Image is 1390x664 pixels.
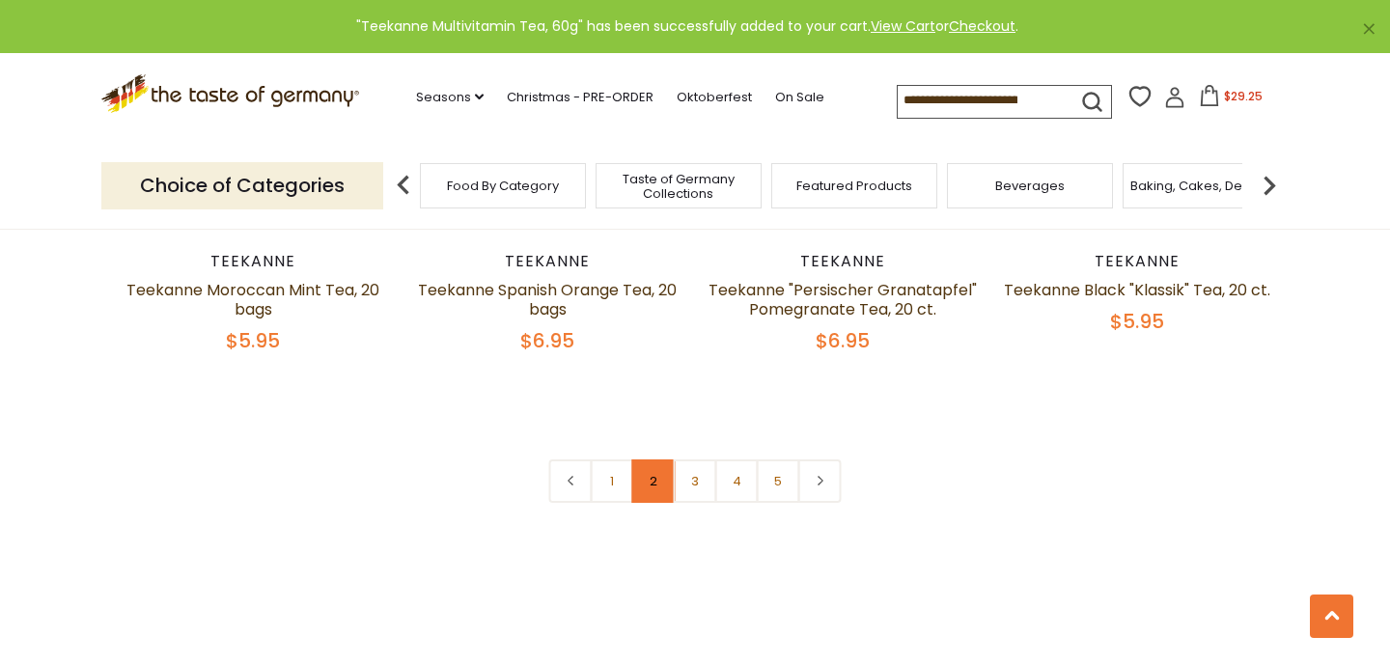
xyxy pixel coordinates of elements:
[1130,179,1280,193] a: Baking, Cakes, Desserts
[796,179,912,193] a: Featured Products
[116,252,391,271] div: Teekanne
[1224,88,1263,104] span: $29.25
[410,252,685,271] div: Teekanne
[507,87,653,108] a: Christmas - PRE-ORDER
[1250,166,1289,205] img: next arrow
[995,179,1065,193] a: Beverages
[871,16,935,36] a: View Cart
[816,327,870,354] span: $6.95
[101,162,383,209] p: Choice of Categories
[705,252,980,271] div: Teekanne
[447,179,559,193] a: Food By Category
[1189,85,1271,114] button: $29.25
[757,459,800,503] a: 5
[15,15,1359,38] div: "Teekanne Multivitamin Tea, 60g" has been successfully added to your cart. or .
[999,252,1274,271] div: Teekanne
[591,459,634,503] a: 1
[949,16,1015,36] a: Checkout
[126,279,379,320] a: Teekanne Moroccan Mint Tea, 20 bags
[709,279,977,320] a: Teekanne "Persischer Granatapfel" Pomegranate Tea, 20 ct.
[1110,308,1164,335] span: $5.95
[632,459,676,503] a: 2
[674,459,717,503] a: 3
[1004,279,1270,301] a: Teekanne Black "Klassik" Tea, 20 ct.
[418,279,677,320] a: Teekanne Spanish Orange Tea, 20 bags
[775,87,824,108] a: On Sale
[601,172,756,201] a: Taste of Germany Collections
[226,327,280,354] span: $5.95
[1363,23,1375,35] a: ×
[416,87,484,108] a: Seasons
[384,166,423,205] img: previous arrow
[715,459,759,503] a: 4
[677,87,752,108] a: Oktoberfest
[520,327,574,354] span: $6.95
